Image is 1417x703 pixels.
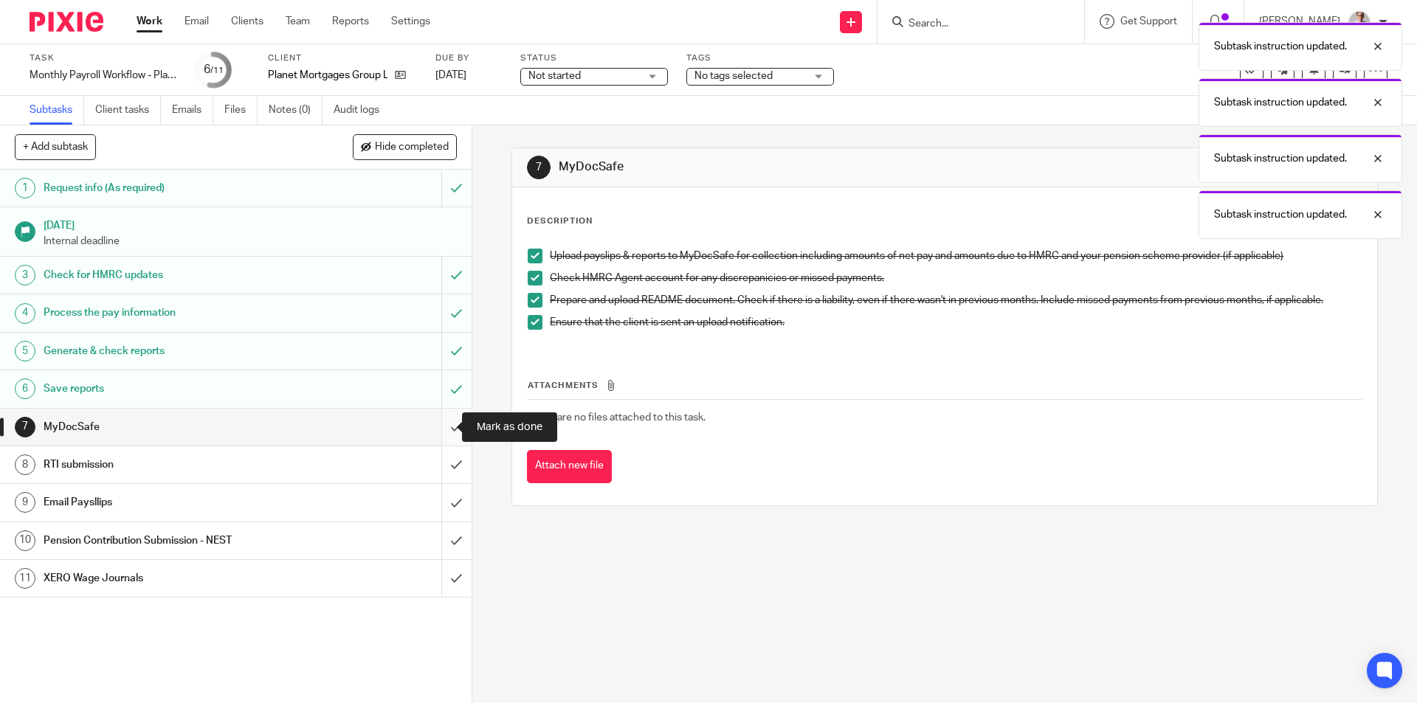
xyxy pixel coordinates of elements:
h1: Process the pay information [44,302,299,324]
label: Status [520,52,668,64]
div: 11 [15,568,35,589]
div: 6 [204,61,224,78]
p: Subtask instruction updated. [1214,151,1347,166]
span: Hide completed [375,142,449,153]
div: 6 [15,378,35,399]
a: Client tasks [95,96,161,125]
h1: Pension Contribution Submission - NEST [44,530,299,552]
p: Prepare and upload README document. Check if there is a liability, even if there wasn't in previo... [550,293,1361,308]
p: Planet Mortgages Group Ltd [268,68,387,83]
span: There are no files attached to this task. [528,412,706,423]
span: Not started [528,71,581,81]
h1: MyDocSafe [559,159,976,175]
small: /11 [210,66,224,75]
div: 9 [15,492,35,513]
a: Team [286,14,310,29]
div: Monthly Payroll Workflow - Planet Mortgages [30,68,177,83]
p: Description [527,215,593,227]
div: 1 [15,178,35,198]
button: Hide completed [353,134,457,159]
label: Tags [686,52,834,64]
span: No tags selected [694,71,773,81]
button: Attach new file [527,450,612,483]
span: [DATE] [435,70,466,80]
div: 7 [15,417,35,437]
div: 10 [15,530,35,551]
a: Files [224,96,258,125]
button: + Add subtask [15,134,96,159]
div: 3 [15,265,35,285]
span: Attachments [528,381,599,389]
h1: Save reports [44,378,299,400]
a: Subtasks [30,96,84,125]
a: Work [137,14,162,29]
img: IMG_9924.jpg [1348,10,1371,34]
a: Reports [332,14,369,29]
h1: Email Paysllips [44,491,299,513]
p: Subtask instruction updated. [1214,207,1347,222]
label: Due by [435,52,502,64]
h1: Request info (As required) [44,177,299,199]
h1: RTI submission [44,454,299,476]
div: 7 [527,156,551,179]
h1: Generate & check reports [44,340,299,362]
label: Task [30,52,177,64]
a: Clients [231,14,263,29]
img: Pixie [30,12,103,32]
p: Internal deadline [44,234,457,249]
a: Notes (0) [269,96,323,125]
p: Ensure that the client is sent an upload notification. [550,315,1361,330]
h1: [DATE] [44,215,457,233]
a: Emails [172,96,213,125]
a: Email [185,14,209,29]
div: 5 [15,341,35,361]
a: Settings [391,14,430,29]
p: Subtask instruction updated. [1214,95,1347,110]
label: Client [268,52,417,64]
p: Subtask instruction updated. [1214,39,1347,54]
div: 4 [15,303,35,324]
h1: MyDocSafe [44,416,299,438]
h1: XERO Wage Journals [44,567,299,589]
div: 8 [15,454,35,475]
a: Audit logs [334,96,390,125]
p: Check HMRC Agent account for any discrepanicies or missed payments. [550,271,1361,285]
p: Upload payslips & reports to MyDocSafe for collection including amounts of net pay and amounts du... [550,249,1361,263]
h1: Check for HMRC updates [44,264,299,286]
